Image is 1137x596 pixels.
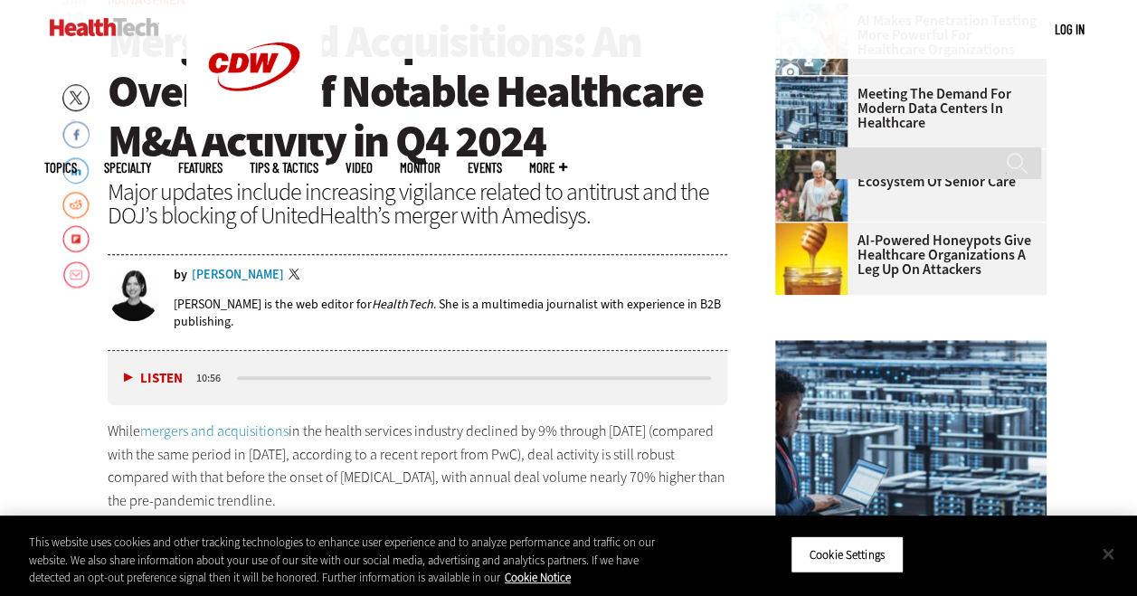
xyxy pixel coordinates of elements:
a: nurse walks with senior woman through a garden [775,149,857,164]
button: Close [1088,534,1128,573]
img: nurse walks with senior woman through a garden [775,149,848,222]
a: Securing the Connected Ecosystem of Senior Care [775,160,1036,189]
a: Video [346,161,373,175]
span: Topics [44,161,77,175]
img: jar of honey with a honey dipper [775,222,848,295]
a: Features [178,161,223,175]
a: [PERSON_NAME] [192,269,284,281]
button: Cookie Settings [791,535,904,573]
a: mergers and acquisitions [140,421,289,440]
a: Log in [1055,21,1085,37]
a: More information about your privacy [505,570,571,585]
a: Twitter [289,269,305,283]
a: Tips & Tactics [250,161,318,175]
div: duration [194,370,234,386]
div: Major updates include increasing vigilance related to antitrust and the DOJ’s blocking of UnitedH... [108,180,728,227]
img: Home [50,18,159,36]
img: engineer with laptop overlooking data center [775,340,1047,544]
div: This website uses cookies and other tracking technologies to enhance user experience and to analy... [29,534,682,587]
a: CDW [186,119,322,138]
span: by [174,269,187,281]
span: More [529,161,567,175]
a: AI-Powered Honeypots Give Healthcare Organizations a Leg Up on Attackers [775,233,1036,277]
img: Jordan Scott [108,269,160,321]
span: Specialty [104,161,151,175]
p: While in the health services industry declined by 9% through [DATE] (compared with the same perio... [108,420,728,512]
div: User menu [1055,20,1085,39]
em: HealthTech [372,296,433,313]
div: media player [108,351,728,405]
p: [PERSON_NAME] is the web editor for . She is a multimedia journalist with experience in B2B publi... [174,296,728,330]
a: jar of honey with a honey dipper [775,222,857,237]
button: Listen [124,372,183,385]
a: MonITor [400,161,441,175]
a: Events [468,161,502,175]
